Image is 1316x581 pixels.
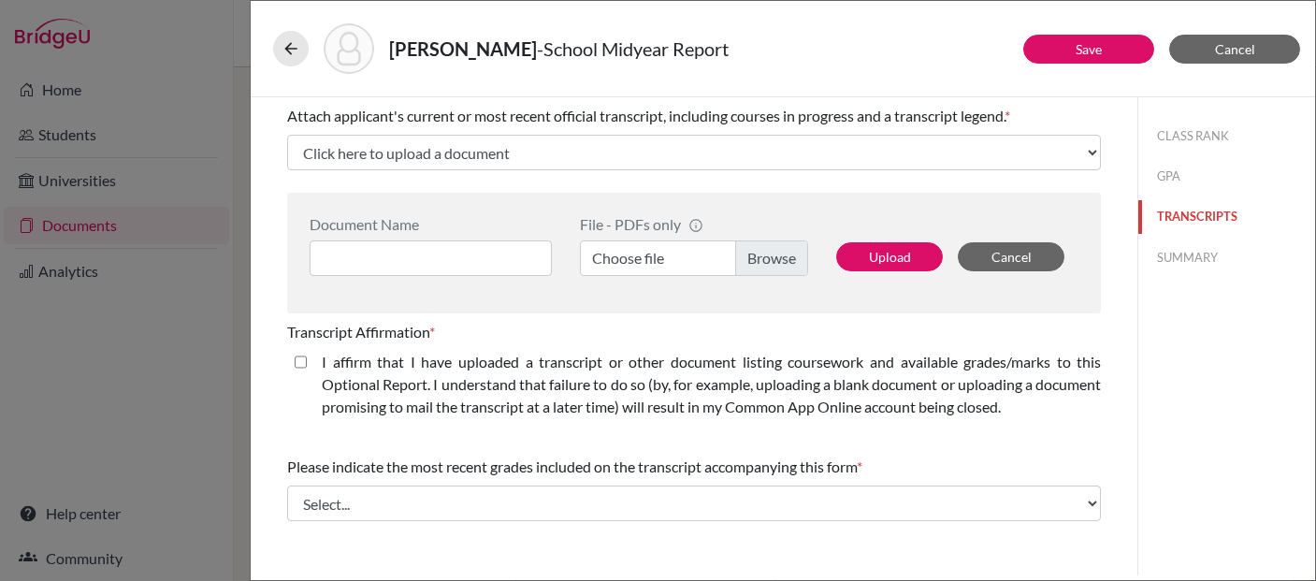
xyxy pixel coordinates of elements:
[1138,200,1315,233] button: TRANSCRIPTS
[389,37,537,60] strong: [PERSON_NAME]
[287,323,429,341] span: Transcript Affirmation
[537,37,729,60] span: - School Midyear Report
[1138,160,1315,193] button: GPA
[688,218,703,233] span: info
[1138,120,1315,153] button: CLASS RANK
[836,242,943,271] button: Upload
[958,242,1064,271] button: Cancel
[1138,241,1315,274] button: SUMMARY
[580,215,808,233] div: File - PDFs only
[287,458,857,475] span: Please indicate the most recent grades included on the transcript accompanying this form
[287,107,1005,124] span: Attach applicant's current or most recent official transcript, including courses in progress and ...
[322,351,1101,418] label: I affirm that I have uploaded a transcript or other document listing coursework and available gra...
[310,215,552,233] div: Document Name
[580,240,808,276] label: Choose file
